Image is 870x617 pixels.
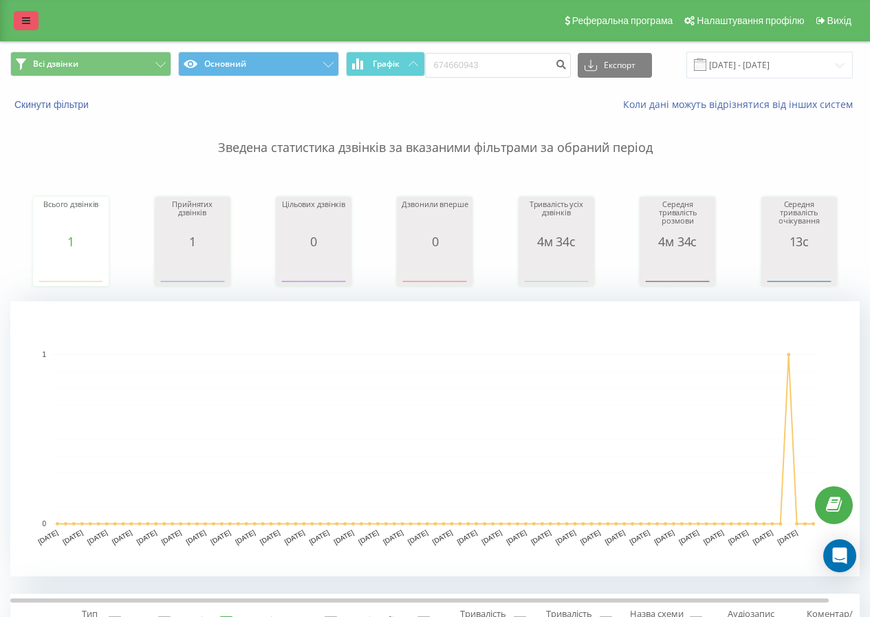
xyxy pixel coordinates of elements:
[36,528,59,545] text: [DATE]
[33,58,78,69] span: Всі дзвінки
[10,111,860,157] p: Зведена статистика дзвінків за вказаними фільтрами за обраний період
[10,301,860,576] svg: A chart.
[530,528,552,545] text: [DATE]
[623,98,860,111] a: Коли дані можуть відрізнятися вiд інших систем
[604,528,627,545] text: [DATE]
[677,528,700,545] text: [DATE]
[406,528,429,545] text: [DATE]
[111,528,133,545] text: [DATE]
[158,248,227,290] svg: A chart.
[346,52,425,76] button: Графік
[578,53,652,78] button: Експорт
[522,235,591,248] div: 4м 34с
[702,528,725,545] text: [DATE]
[36,235,105,248] div: 1
[160,528,183,545] text: [DATE]
[36,248,105,290] svg: A chart.
[400,248,469,290] svg: A chart.
[158,200,227,235] div: Прийнятих дзвінків
[653,528,675,545] text: [DATE]
[522,200,591,235] div: Тривалість усіх дзвінків
[333,528,356,545] text: [DATE]
[554,528,577,545] text: [DATE]
[643,200,712,235] div: Середня тривалість розмови
[135,528,158,545] text: [DATE]
[283,528,306,545] text: [DATE]
[10,98,96,111] button: Скинути фільтри
[279,235,348,248] div: 0
[505,528,528,545] text: [DATE]
[308,528,331,545] text: [DATE]
[86,528,109,545] text: [DATE]
[776,528,799,545] text: [DATE]
[752,528,774,545] text: [DATE]
[382,528,404,545] text: [DATE]
[522,248,591,290] svg: A chart.
[158,235,227,248] div: 1
[10,52,171,76] button: Всі дзвінки
[431,528,454,545] text: [DATE]
[357,528,380,545] text: [DATE]
[184,528,207,545] text: [DATE]
[42,351,46,358] text: 1
[259,528,281,545] text: [DATE]
[209,528,232,545] text: [DATE]
[727,528,750,545] text: [DATE]
[279,200,348,235] div: Цільових дзвінків
[42,520,46,528] text: 0
[234,528,257,545] text: [DATE]
[643,235,712,248] div: 4м 34с
[765,248,834,290] svg: A chart.
[373,59,400,69] span: Графік
[36,200,105,235] div: Всього дзвінків
[456,528,479,545] text: [DATE]
[629,528,651,545] text: [DATE]
[481,528,503,545] text: [DATE]
[400,200,469,235] div: Дзвонили вперше
[178,52,339,76] button: Основний
[279,248,348,290] svg: A chart.
[827,15,851,26] span: Вихід
[579,528,602,545] text: [DATE]
[697,15,804,26] span: Налаштування профілю
[572,15,673,26] span: Реферальна програма
[765,200,834,235] div: Середня тривалість очікування
[823,539,856,572] div: Open Intercom Messenger
[765,235,834,248] div: 13с
[425,53,571,78] input: Пошук за номером
[400,235,469,248] div: 0
[61,528,84,545] text: [DATE]
[643,248,712,290] svg: A chart.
